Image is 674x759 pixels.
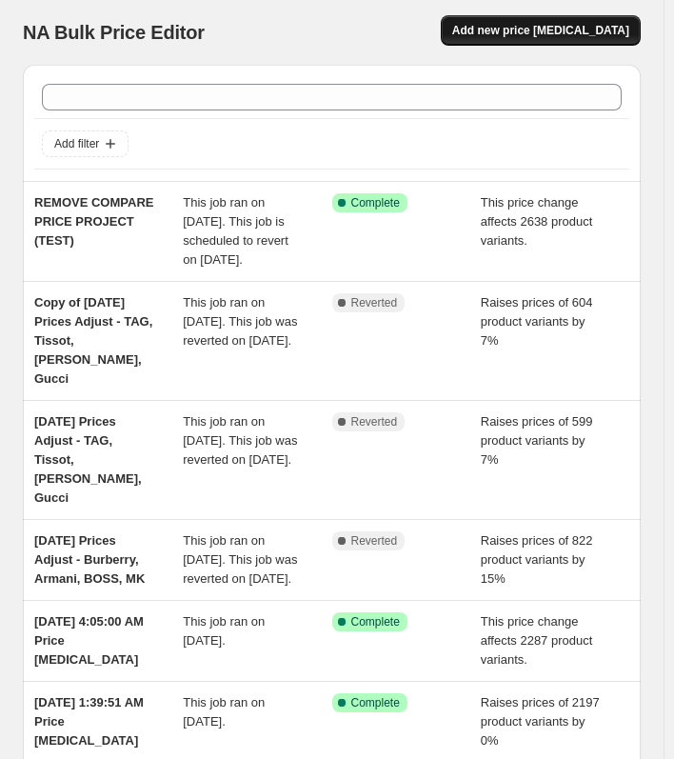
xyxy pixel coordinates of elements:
[42,130,129,157] button: Add filter
[54,136,99,151] span: Add filter
[34,414,142,505] span: [DATE] Prices Adjust - TAG, Tissot, [PERSON_NAME], Gucci
[481,614,593,667] span: This price change affects 2287 product variants.
[351,295,398,310] span: Reverted
[351,614,400,629] span: Complete
[183,614,265,648] span: This job ran on [DATE].
[183,695,265,729] span: This job ran on [DATE].
[183,195,288,267] span: This job ran on [DATE]. This job is scheduled to revert on [DATE].
[34,533,145,586] span: [DATE] Prices Adjust - Burberry, Armani, BOSS, MK
[481,414,593,467] span: Raises prices of 599 product variants by 7%
[452,23,629,38] span: Add new price [MEDICAL_DATA]
[351,533,398,549] span: Reverted
[34,695,144,748] span: [DATE] 1:39:51 AM Price [MEDICAL_DATA]
[481,533,593,586] span: Raises prices of 822 product variants by 15%
[183,295,297,348] span: This job ran on [DATE]. This job was reverted on [DATE].
[34,614,144,667] span: [DATE] 4:05:00 AM Price [MEDICAL_DATA]
[351,414,398,429] span: Reverted
[481,195,593,248] span: This price change affects 2638 product variants.
[481,295,593,348] span: Raises prices of 604 product variants by 7%
[183,533,297,586] span: This job ran on [DATE]. This job was reverted on [DATE].
[34,295,152,386] span: Copy of [DATE] Prices Adjust - TAG, Tissot, [PERSON_NAME], Gucci
[351,195,400,210] span: Complete
[481,695,600,748] span: Raises prices of 2197 product variants by 0%
[34,195,153,248] span: REMOVE COMPARE PRICE PROJECT (TEST)
[351,695,400,710] span: Complete
[441,15,641,46] button: Add new price [MEDICAL_DATA]
[183,414,297,467] span: This job ran on [DATE]. This job was reverted on [DATE].
[23,22,205,43] span: NA Bulk Price Editor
